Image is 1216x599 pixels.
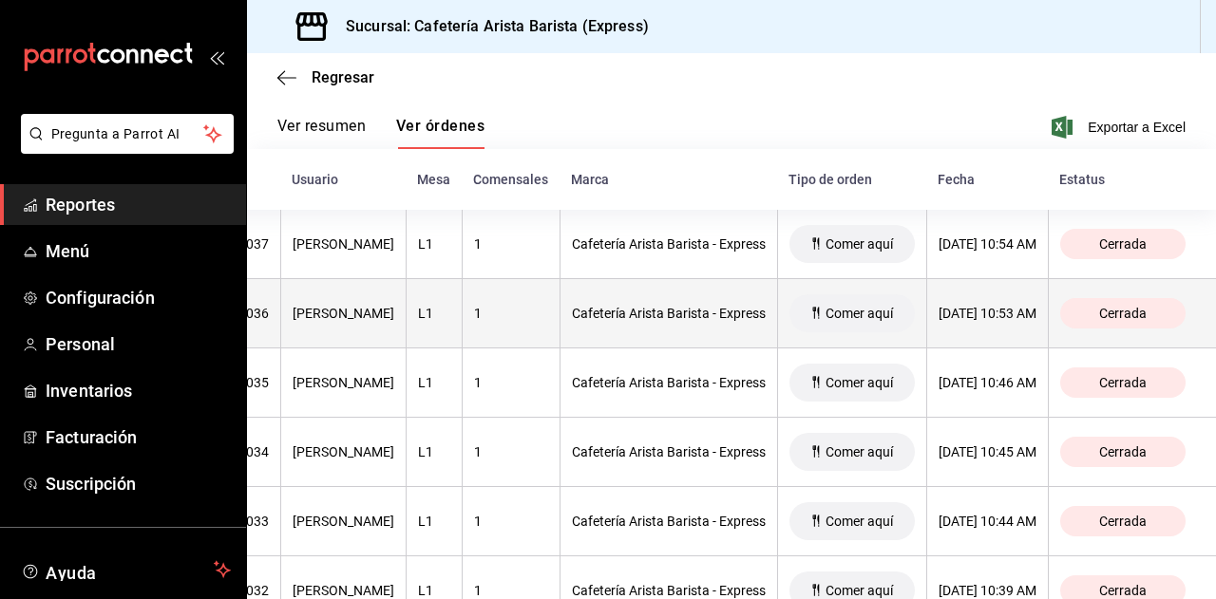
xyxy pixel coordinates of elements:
div: L1 [418,375,450,390]
span: Cerrada [1092,236,1154,252]
div: L1 [418,444,450,459]
span: Reportes [46,192,231,217]
span: Regresar [312,68,374,86]
span: Inventarios [46,378,231,403]
div: Cafetería Arista Barista - Express [572,306,766,321]
div: Fecha [938,172,1036,187]
div: [PERSON_NAME] [293,514,394,529]
div: L1 [418,306,450,321]
span: Comer aquí [818,236,901,252]
div: [PERSON_NAME] [293,583,394,598]
div: Tipo de orden [788,172,915,187]
div: Usuario [292,172,394,187]
span: Menú [46,238,231,264]
span: Cerrada [1092,444,1154,459]
span: Comer aquí [818,583,901,598]
span: Cerrada [1092,514,1154,529]
span: Comer aquí [818,514,901,529]
div: [PERSON_NAME] [293,375,394,390]
div: Cafetería Arista Barista - Express [572,236,766,252]
span: Facturación [46,424,231,450]
div: [PERSON_NAME] [293,444,394,459]
div: L1 [418,583,450,598]
button: open_drawer_menu [209,49,224,65]
button: Regresar [277,68,374,86]
div: [DATE] 10:54 AM [939,236,1036,252]
div: [PERSON_NAME] [293,306,394,321]
a: Pregunta a Parrot AI [13,138,234,158]
div: 1 [474,444,548,459]
button: Pregunta a Parrot AI [21,114,234,154]
div: [DATE] 10:39 AM [939,583,1036,598]
span: Cerrada [1092,583,1154,598]
div: [PERSON_NAME] [293,236,394,252]
div: 1 [474,514,548,529]
div: navigation tabs [277,117,484,149]
div: Marca [571,172,766,187]
span: Configuración [46,285,231,310]
div: Cafetería Arista Barista - Express [572,583,766,598]
span: Comer aquí [818,375,901,390]
h3: Sucursal: Cafetería Arista Barista (Express) [331,15,649,38]
span: Personal [46,331,231,357]
div: 1 [474,306,548,321]
div: [DATE] 10:53 AM [939,306,1036,321]
span: Comer aquí [818,444,901,459]
button: Ver resumen [277,117,366,149]
button: Exportar a Excel [1055,116,1186,139]
div: Comensales [473,172,548,187]
span: Pregunta a Parrot AI [51,124,204,144]
div: L1 [418,514,450,529]
span: Comer aquí [818,306,901,321]
div: [DATE] 10:44 AM [939,514,1036,529]
div: Estatus [1059,172,1186,187]
span: Cerrada [1092,306,1154,321]
div: [DATE] 10:45 AM [939,444,1036,459]
div: 1 [474,375,548,390]
span: Cerrada [1092,375,1154,390]
span: Suscripción [46,471,231,496]
div: Cafetería Arista Barista - Express [572,375,766,390]
div: 1 [474,583,548,598]
div: Cafetería Arista Barista - Express [572,514,766,529]
button: Ver órdenes [396,117,484,149]
div: Cafetería Arista Barista - Express [572,444,766,459]
div: [DATE] 10:46 AM [939,375,1036,390]
div: L1 [418,236,450,252]
span: Ayuda [46,558,206,581]
div: Mesa [417,172,450,187]
div: 1 [474,236,548,252]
